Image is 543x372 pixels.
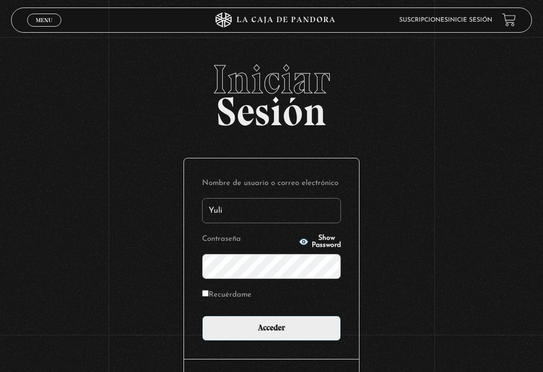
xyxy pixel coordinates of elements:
[202,288,251,302] label: Recuérdame
[33,26,56,33] span: Cerrar
[202,290,209,297] input: Recuérdame
[202,232,296,246] label: Contraseña
[312,235,341,249] span: Show Password
[202,316,341,341] input: Acceder
[11,59,532,100] span: Iniciar
[399,17,448,23] a: Suscripciones
[502,13,516,27] a: View your shopping cart
[11,59,532,124] h2: Sesión
[36,17,52,23] span: Menu
[299,235,341,249] button: Show Password
[448,17,492,23] a: Inicie sesión
[202,176,341,190] label: Nombre de usuario o correo electrónico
